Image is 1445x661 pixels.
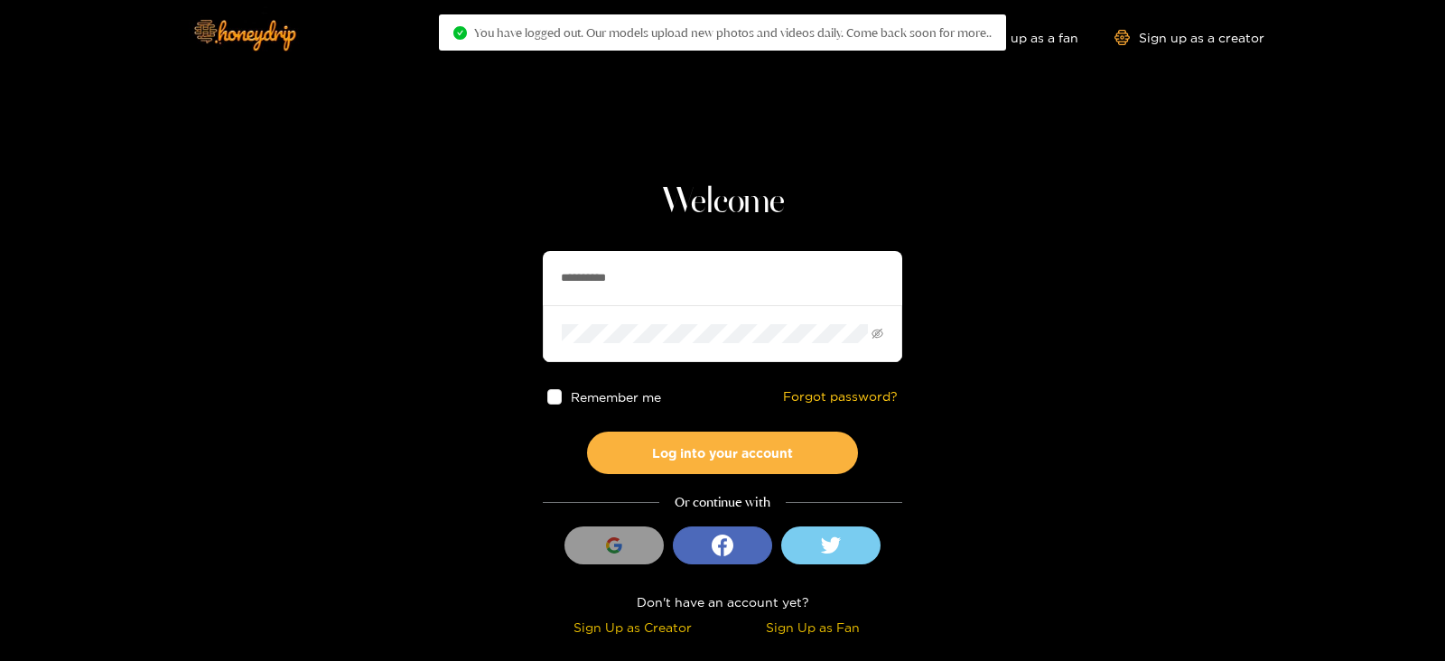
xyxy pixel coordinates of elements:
a: Sign up as a fan [955,30,1078,45]
span: You have logged out. Our models upload new photos and videos daily. Come back soon for more.. [474,25,992,40]
div: Sign Up as Fan [727,617,898,638]
h1: Welcome [543,181,902,224]
button: Log into your account [587,432,858,474]
a: Forgot password? [783,389,898,405]
a: Sign up as a creator [1114,30,1264,45]
span: check-circle [453,26,467,40]
span: eye-invisible [872,328,883,340]
div: Don't have an account yet? [543,591,902,612]
div: Sign Up as Creator [547,617,718,638]
div: Or continue with [543,492,902,513]
span: Remember me [572,390,662,404]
